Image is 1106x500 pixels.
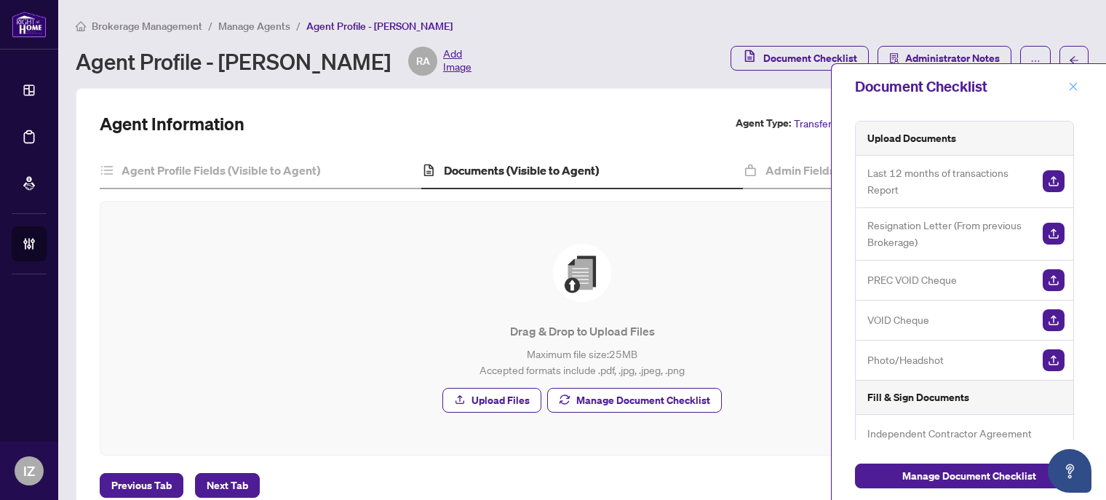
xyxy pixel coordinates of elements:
button: Upload Files [442,388,541,413]
li: / [208,17,212,34]
span: Next Tab [207,474,248,497]
span: RA [416,53,430,69]
img: Upload Document [1043,170,1065,192]
img: Upload Document [1043,309,1065,331]
h5: Upload Documents [867,130,956,146]
span: Manage Document Checklist [902,464,1036,488]
div: Document Checklist [855,76,1064,98]
span: Add Image [443,47,472,76]
img: Upload Document [1043,223,1065,245]
span: File UploadDrag & Drop to Upload FilesMaximum file size:25MBAccepted formats include .pdf, .jpg, ... [118,219,1046,437]
span: home [76,21,86,31]
span: Brokerage Management [92,20,202,33]
span: Manage Agents [218,20,290,33]
img: File Upload [553,244,611,302]
span: Manage Document Checklist [576,389,710,412]
span: Independent Contractor Agreement [867,425,1032,442]
span: Last 12 months of transactions Report [867,164,1031,199]
span: IZ [23,461,35,481]
span: VOID Cheque [867,311,929,328]
span: close [1068,82,1078,92]
button: Document Checklist [731,46,869,71]
div: Agent Profile - [PERSON_NAME] [76,47,472,76]
button: Manage Document Checklist [547,388,722,413]
span: solution [889,53,899,63]
li: / [296,17,301,34]
h4: Admin Fields (Not Visible to Agent) [765,162,952,179]
span: ellipsis [1030,56,1041,66]
p: Maximum file size: 25 MB Accepted formats include .pdf, .jpg, .jpeg, .png [130,346,1035,378]
span: Transfer [794,115,832,132]
button: Previous Tab [100,473,183,498]
span: Upload Files [472,389,530,412]
h2: Agent Information [100,112,244,135]
img: Upload Document [1043,349,1065,371]
span: Agent Profile - [PERSON_NAME] [306,20,453,33]
span: Photo/Headshot [867,352,944,368]
button: Next Tab [195,473,260,498]
label: Agent Type: [736,115,791,132]
h5: Fill & Sign Documents [867,389,969,405]
button: Open asap [1048,449,1091,493]
span: Document Checklist [763,47,857,70]
p: Drag & Drop to Upload Files [130,322,1035,340]
span: Administrator Notes [905,47,1000,70]
h4: Documents (Visible to Agent) [444,162,599,179]
span: Resignation Letter (From previous Brokerage) [867,217,1031,251]
span: arrow-left [1069,55,1079,66]
button: Manage Document Checklist [855,464,1083,488]
img: logo [12,11,47,38]
span: Previous Tab [111,474,172,497]
img: Upload Document [1043,269,1065,291]
button: Administrator Notes [878,46,1011,71]
span: PREC VOID Cheque [867,271,957,288]
h4: Agent Profile Fields (Visible to Agent) [122,162,320,179]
